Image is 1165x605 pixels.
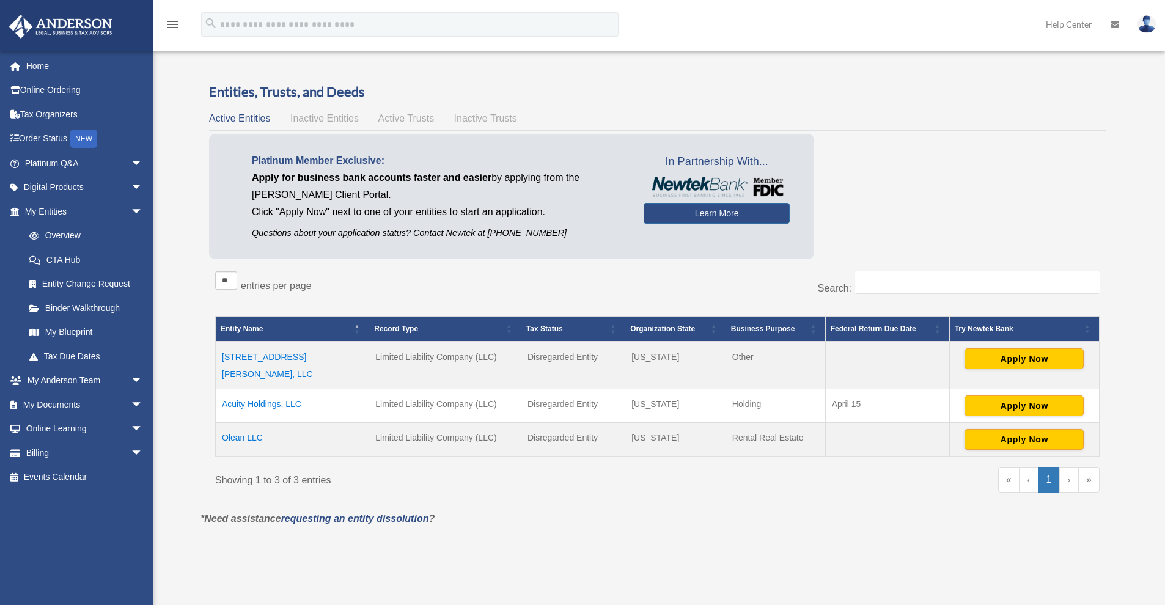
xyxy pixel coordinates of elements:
td: Disregarded Entity [521,342,625,389]
td: Acuity Holdings, LLC [216,389,369,423]
th: Tax Status: Activate to sort [521,317,625,342]
span: Active Trusts [378,113,435,123]
a: Tax Due Dates [17,344,155,369]
button: Apply Now [965,395,1084,416]
a: Last [1078,467,1100,493]
span: arrow_drop_down [131,175,155,200]
a: Next [1059,467,1078,493]
a: My Anderson Teamarrow_drop_down [9,369,161,393]
span: In Partnership With... [644,152,790,172]
th: Organization State: Activate to sort [625,317,726,342]
p: Platinum Member Exclusive: [252,152,625,169]
a: Entity Change Request [17,272,155,296]
h3: Entities, Trusts, and Deeds [209,82,1106,101]
td: Disregarded Entity [521,389,625,423]
img: User Pic [1137,15,1156,33]
a: 1 [1038,467,1060,493]
i: menu [165,17,180,32]
a: menu [165,21,180,32]
a: Billingarrow_drop_down [9,441,161,465]
p: Questions about your application status? Contact Newtek at [PHONE_NUMBER] [252,226,625,241]
td: April 15 [825,389,949,423]
i: search [204,16,218,30]
a: Learn More [644,203,790,224]
a: Events Calendar [9,465,161,490]
div: Try Newtek Bank [955,321,1081,336]
td: [US_STATE] [625,389,726,423]
span: arrow_drop_down [131,199,155,224]
p: Click "Apply Now" next to one of your entities to start an application. [252,204,625,221]
img: NewtekBankLogoSM.png [650,177,784,197]
label: Search: [818,283,851,293]
a: Binder Walkthrough [17,296,155,320]
img: Anderson Advisors Platinum Portal [6,15,116,38]
td: Disregarded Entity [521,423,625,457]
a: My Documentsarrow_drop_down [9,392,161,417]
a: CTA Hub [17,248,155,272]
span: Inactive Trusts [454,113,517,123]
span: Tax Status [526,324,563,333]
td: Olean LLC [216,423,369,457]
span: arrow_drop_down [131,417,155,442]
span: arrow_drop_down [131,151,155,176]
div: Showing 1 to 3 of 3 entries [215,467,649,489]
a: My Blueprint [17,320,155,345]
a: My Entitiesarrow_drop_down [9,199,155,224]
td: Rental Real Estate [726,423,825,457]
td: Limited Liability Company (LLC) [369,423,521,457]
th: Try Newtek Bank : Activate to sort [949,317,1099,342]
span: Business Purpose [731,324,795,333]
a: Home [9,54,161,78]
th: Business Purpose: Activate to sort [726,317,825,342]
label: entries per page [241,280,312,291]
span: arrow_drop_down [131,441,155,466]
a: Platinum Q&Aarrow_drop_down [9,151,161,175]
span: Apply for business bank accounts faster and easier [252,172,491,183]
span: Active Entities [209,113,270,123]
span: arrow_drop_down [131,392,155,417]
span: Record Type [374,324,418,333]
a: Online Ordering [9,78,161,103]
span: arrow_drop_down [131,369,155,394]
th: Federal Return Due Date: Activate to sort [825,317,949,342]
td: Other [726,342,825,389]
td: Holding [726,389,825,423]
td: Limited Liability Company (LLC) [369,342,521,389]
a: First [998,467,1020,493]
p: by applying from the [PERSON_NAME] Client Portal. [252,169,625,204]
td: Limited Liability Company (LLC) [369,389,521,423]
a: Digital Productsarrow_drop_down [9,175,161,200]
span: Inactive Entities [290,113,359,123]
a: Overview [17,224,149,248]
button: Apply Now [965,348,1084,369]
td: [STREET_ADDRESS][PERSON_NAME], LLC [216,342,369,389]
th: Record Type: Activate to sort [369,317,521,342]
th: Entity Name: Activate to invert sorting [216,317,369,342]
a: Tax Organizers [9,102,161,127]
a: Online Learningarrow_drop_down [9,417,161,441]
span: Organization State [630,324,695,333]
span: Federal Return Due Date [831,324,916,333]
a: Previous [1020,467,1038,493]
div: NEW [70,130,97,148]
a: Order StatusNEW [9,127,161,152]
em: *Need assistance ? [200,513,435,524]
td: [US_STATE] [625,342,726,389]
a: requesting an entity dissolution [281,513,429,524]
button: Apply Now [965,429,1084,450]
td: [US_STATE] [625,423,726,457]
span: Entity Name [221,324,263,333]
